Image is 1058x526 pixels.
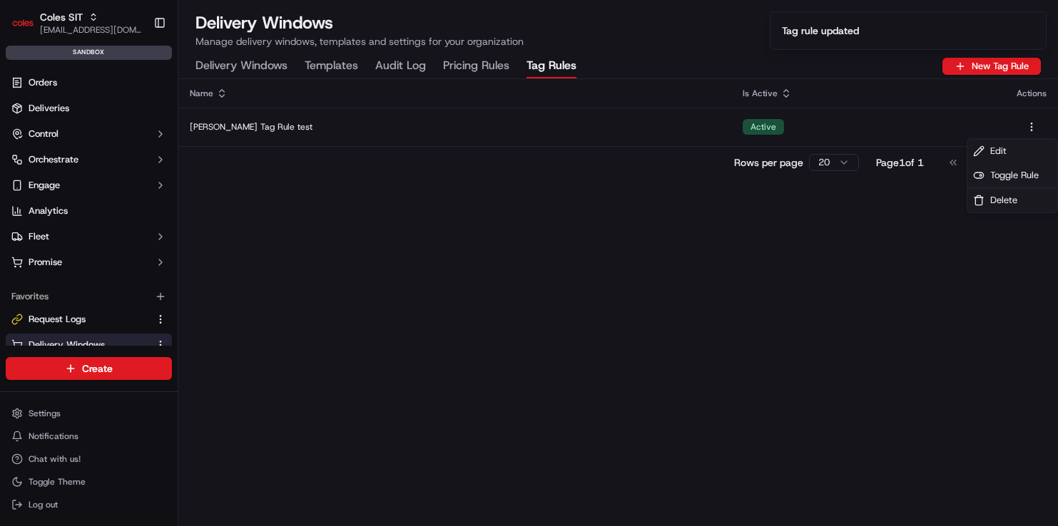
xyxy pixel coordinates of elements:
span: Request Logs [29,313,86,326]
div: Tag rule updated [782,24,859,38]
div: Name [190,88,720,99]
div: Actions [1017,88,1047,99]
span: Control [29,128,59,140]
a: 💻API Documentation [115,201,235,227]
div: We're available if you need us! [49,150,180,162]
span: Knowledge Base [29,207,109,221]
a: Powered byPylon [101,241,173,252]
img: 1736555255976-a54dd68f-1ca7-489b-9aae-adbdc363a1c4 [14,136,40,162]
span: Engage [29,179,60,192]
span: Settings [29,408,61,419]
button: New Tag Rule [942,58,1041,75]
span: Delete [990,194,1017,207]
input: Got a question? Start typing here... [37,92,257,107]
button: Delivery Windows [195,54,288,78]
p: Manage delivery windows, templates and settings for your organization [195,34,524,48]
span: Toggle Rule [990,169,1039,182]
div: 💻 [121,208,132,220]
span: Analytics [29,205,68,217]
p: Welcome 👋 [14,57,260,80]
button: Start new chat [243,140,260,158]
span: Log out [29,499,58,510]
div: sandbox [6,46,172,60]
div: Active [743,119,784,135]
span: API Documentation [135,207,229,221]
div: Start new chat [49,136,234,150]
img: Coles SIT [11,11,34,34]
span: Notifications [29,430,78,442]
img: Nash [14,14,43,43]
span: Orchestrate [29,153,78,166]
p: Rows per page [734,155,803,170]
span: Chat with us! [29,453,81,465]
span: Orders [29,76,57,89]
div: Page 1 of 1 [876,155,924,170]
span: Promise [29,256,62,269]
span: Deliveries [29,102,69,115]
button: Pricing Rules [443,54,509,78]
button: Audit Log [375,54,426,78]
div: Favorites [6,285,172,308]
div: [PERSON_NAME] Tag Rule test [190,121,720,133]
span: Fleet [29,230,49,243]
span: Pylon [142,242,173,252]
span: Delivery Windows [29,339,105,351]
button: Templates [305,54,358,78]
div: 📗 [14,208,26,220]
span: Coles SIT [40,10,83,24]
a: 📗Knowledge Base [9,201,115,227]
h1: Delivery Windows [195,11,524,34]
span: Edit [990,145,1007,158]
button: Tag Rules [527,54,576,78]
span: Toggle Theme [29,476,86,488]
span: Create [82,361,113,376]
div: Is Active [743,88,994,99]
span: [EMAIL_ADDRESS][DOMAIN_NAME] [40,24,142,36]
